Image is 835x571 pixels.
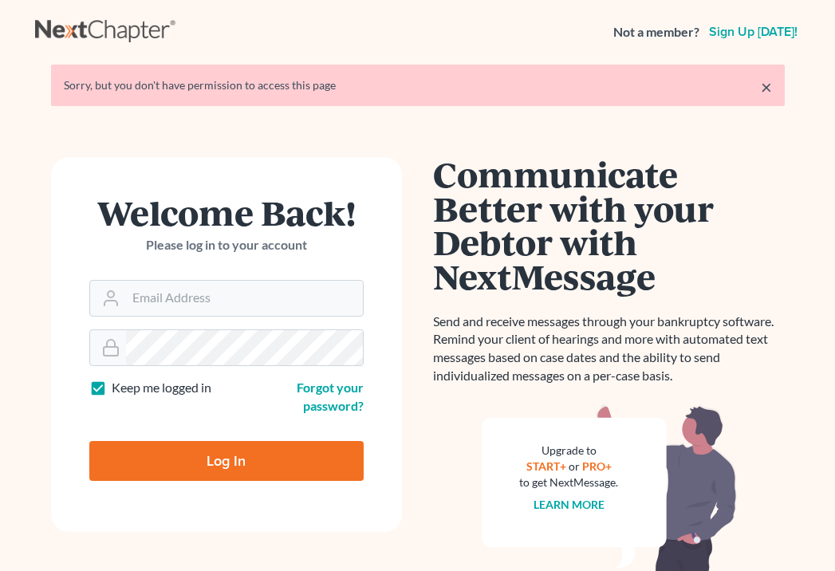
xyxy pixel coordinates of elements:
[112,379,211,397] label: Keep me logged in
[89,441,364,481] input: Log In
[89,195,364,230] h1: Welcome Back!
[64,77,772,93] div: Sorry, but you don't have permission to access this page
[297,380,364,413] a: Forgot your password?
[126,281,363,316] input: Email Address
[434,157,785,293] h1: Communicate Better with your Debtor with NextMessage
[613,23,699,41] strong: Not a member?
[761,77,772,96] a: ×
[89,236,364,254] p: Please log in to your account
[520,443,619,459] div: Upgrade to
[434,313,785,385] p: Send and receive messages through your bankruptcy software. Remind your client of hearings and mo...
[582,459,612,473] a: PRO+
[706,26,801,38] a: Sign up [DATE]!
[569,459,580,473] span: or
[520,475,619,490] div: to get NextMessage.
[534,498,605,511] a: Learn more
[526,459,566,473] a: START+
